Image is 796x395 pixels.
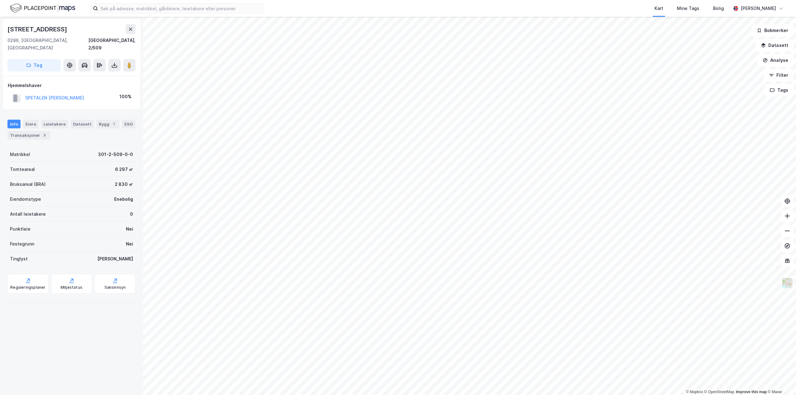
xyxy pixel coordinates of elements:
[752,24,794,37] button: Bokmerker
[765,365,796,395] div: Kontrollprogram for chat
[115,166,133,173] div: 6 297 ㎡
[10,195,41,203] div: Eiendomstype
[119,93,132,100] div: 100%
[736,390,767,394] a: Improve this map
[757,54,794,67] button: Analyse
[741,5,776,12] div: [PERSON_NAME]
[88,37,136,52] div: [GEOGRAPHIC_DATA], 2/509
[655,5,663,12] div: Kart
[10,225,30,233] div: Punktleie
[10,240,34,248] div: Festegrunn
[96,120,119,128] div: Bygg
[122,120,135,128] div: ESG
[704,390,734,394] a: OpenStreetMap
[10,255,28,263] div: Tinglyst
[98,4,264,13] input: Søk på adresse, matrikkel, gårdeiere, leietakere eller personer
[126,240,133,248] div: Nei
[104,285,126,290] div: Saksinnsyn
[756,39,794,52] button: Datasett
[115,181,133,188] div: 2 830 ㎡
[23,120,39,128] div: Eiere
[10,210,46,218] div: Antall leietakere
[130,210,133,218] div: 0
[41,132,48,138] div: 3
[765,84,794,96] button: Tags
[98,151,133,158] div: 301-2-509-0-0
[97,255,133,263] div: [PERSON_NAME]
[7,120,21,128] div: Info
[10,151,30,158] div: Matrikkel
[7,37,88,52] div: 0286, [GEOGRAPHIC_DATA], [GEOGRAPHIC_DATA]
[677,5,699,12] div: Mine Tags
[41,120,68,128] div: Leietakere
[713,5,724,12] div: Bolig
[10,285,45,290] div: Reguleringsplaner
[7,24,68,34] div: [STREET_ADDRESS]
[126,225,133,233] div: Nei
[71,120,94,128] div: Datasett
[10,166,35,173] div: Tomteareal
[7,131,50,140] div: Transaksjoner
[7,59,61,71] button: Tag
[686,390,703,394] a: Mapbox
[61,285,82,290] div: Miljøstatus
[8,82,135,89] div: Hjemmelshaver
[765,365,796,395] iframe: Chat Widget
[10,181,46,188] div: Bruksareal (BRA)
[114,195,133,203] div: Enebolig
[781,277,793,289] img: Z
[764,69,794,81] button: Filter
[111,121,117,127] div: 1
[10,3,75,14] img: logo.f888ab2527a4732fd821a326f86c7f29.svg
